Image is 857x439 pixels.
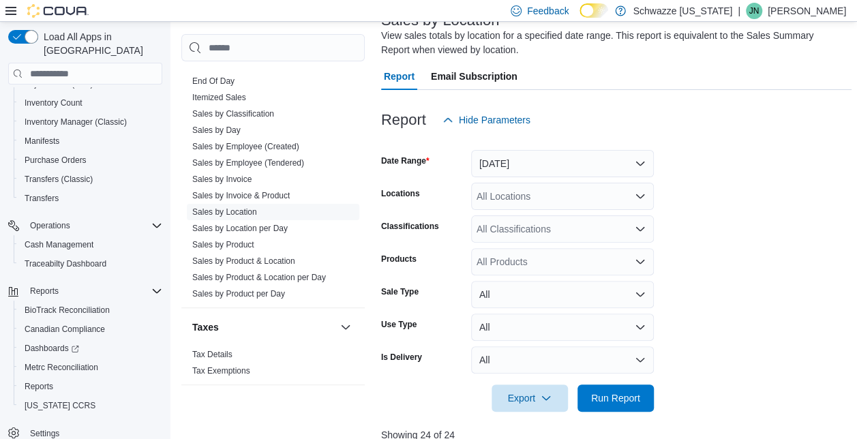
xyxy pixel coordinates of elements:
button: [US_STATE] CCRS [14,396,168,415]
p: | [738,3,740,19]
span: Metrc Reconciliation [25,362,98,373]
span: Transfers [19,190,162,207]
span: Tax Exemptions [192,365,250,376]
span: Cash Management [25,239,93,250]
span: End Of Day [192,76,235,87]
span: Sales by Classification [192,108,274,119]
a: Tax Exemptions [192,366,250,376]
span: Traceabilty Dashboard [19,256,162,272]
span: Purchase Orders [25,155,87,166]
span: Canadian Compliance [19,321,162,337]
button: Operations [25,217,76,234]
span: Operations [25,217,162,234]
a: Inventory Manager (Classic) [19,114,132,130]
button: [DATE] [471,150,654,177]
span: Dashboards [19,340,162,357]
div: Justin Nau [746,3,762,19]
span: Load All Apps in [GEOGRAPHIC_DATA] [38,30,162,57]
input: Dark Mode [580,3,608,18]
span: Sales by Employee (Tendered) [192,157,304,168]
a: Dashboards [19,340,85,357]
span: Reports [25,381,53,392]
a: Cash Management [19,237,99,253]
span: Washington CCRS [19,397,162,414]
span: Sales by Product [192,239,254,250]
a: Inventory Count [19,95,88,111]
span: Canadian Compliance [25,324,105,335]
a: [US_STATE] CCRS [19,397,101,414]
span: Inventory Manager (Classic) [19,114,162,130]
button: Inventory Manager (Classic) [14,112,168,132]
button: Hide Parameters [437,106,536,134]
span: Hide Parameters [459,113,530,127]
button: All [471,281,654,308]
button: BioTrack Reconciliation [14,301,168,320]
button: Purchase Orders [14,151,168,170]
p: Schwazze [US_STATE] [633,3,732,19]
button: Manifests [14,132,168,151]
a: BioTrack Reconciliation [19,302,115,318]
span: Sales by Product & Location [192,256,295,267]
label: Classifications [381,221,439,232]
span: Sales by Invoice [192,174,252,185]
a: Sales by Location [192,207,257,217]
a: Purchase Orders [19,152,92,168]
span: Sales by Day [192,125,241,136]
a: Dashboards [14,339,168,358]
p: [PERSON_NAME] [768,3,846,19]
span: Cash Management [19,237,162,253]
button: Export [492,384,568,412]
span: Metrc Reconciliation [19,359,162,376]
a: Manifests [19,133,65,149]
span: BioTrack Reconciliation [19,302,162,318]
span: Run Report [591,391,640,405]
button: All [471,346,654,374]
a: Reports [19,378,59,395]
label: Is Delivery [381,352,422,363]
a: Traceabilty Dashboard [19,256,112,272]
span: Export [500,384,560,412]
span: Sales by Product & Location per Day [192,272,326,283]
span: Sales by Location [192,207,257,217]
a: Sales by Employee (Created) [192,142,299,151]
span: Tax Details [192,349,232,360]
img: Cova [27,4,89,18]
button: Inventory Count [14,93,168,112]
button: Metrc Reconciliation [14,358,168,377]
a: Metrc Reconciliation [19,359,104,376]
button: Cash Management [14,235,168,254]
button: Operations [3,216,168,235]
span: Inventory Count [25,97,82,108]
span: Dashboards [25,343,79,354]
div: Sales [181,73,365,307]
a: Sales by Product & Location [192,256,295,266]
button: Reports [25,283,64,299]
button: Open list of options [635,191,646,202]
span: Operations [30,220,70,231]
span: Reports [30,286,59,297]
button: Reports [14,377,168,396]
button: Taxes [337,319,354,335]
a: Tax Details [192,350,232,359]
span: Manifests [19,133,162,149]
a: Sales by Classification [192,109,274,119]
span: Reports [25,283,162,299]
button: Open list of options [635,256,646,267]
a: Sales by Product & Location per Day [192,273,326,282]
span: BioTrack Reconciliation [25,305,110,316]
a: Sales by Product per Day [192,289,285,299]
span: Manifests [25,136,59,147]
span: Transfers (Classic) [19,171,162,187]
span: Transfers (Classic) [25,174,93,185]
span: Transfers [25,193,59,204]
span: Feedback [527,4,569,18]
span: Reports [19,378,162,395]
button: Canadian Compliance [14,320,168,339]
button: Transfers (Classic) [14,170,168,189]
h3: Report [381,112,426,128]
span: Report [384,63,415,90]
a: Sales by Invoice & Product [192,191,290,200]
button: Reports [3,282,168,301]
